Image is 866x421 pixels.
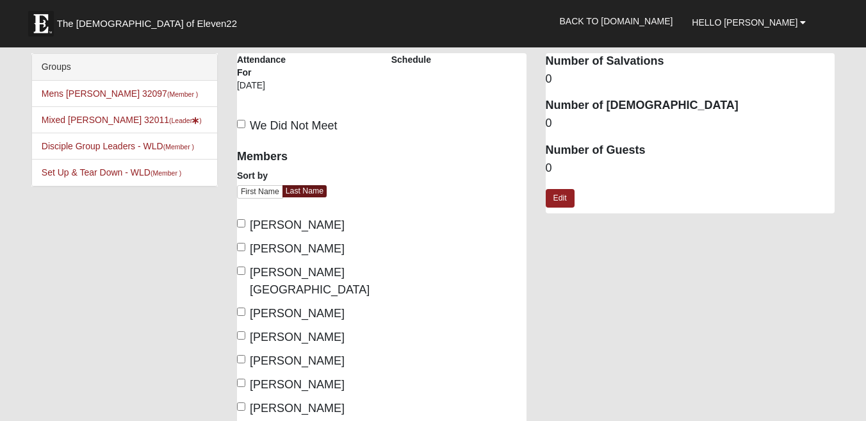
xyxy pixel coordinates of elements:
[237,355,245,363] input: [PERSON_NAME]
[546,160,835,177] dd: 0
[42,88,199,99] a: Mens [PERSON_NAME] 32097(Member )
[167,90,198,98] small: (Member )
[237,169,268,182] label: Sort by
[250,378,345,391] span: [PERSON_NAME]
[237,219,245,227] input: [PERSON_NAME]
[692,17,797,28] span: Hello [PERSON_NAME]
[151,169,181,177] small: (Member )
[546,97,835,114] dt: Number of [DEMOGRAPHIC_DATA]
[237,185,283,199] a: First Name
[546,189,575,208] a: Edit
[546,53,835,70] dt: Number of Salvations
[42,115,202,125] a: Mixed [PERSON_NAME] 32011(Leader)
[163,143,194,151] small: (Member )
[550,5,683,37] a: Back to [DOMAIN_NAME]
[237,331,245,340] input: [PERSON_NAME]
[169,117,202,124] small: (Leader )
[250,119,338,132] span: We Did Not Meet
[546,142,835,159] dt: Number of Guests
[237,150,372,164] h4: Members
[250,354,345,367] span: [PERSON_NAME]
[42,141,194,151] a: Disciple Group Leaders - WLD(Member )
[237,379,245,387] input: [PERSON_NAME]
[282,185,327,197] a: Last Name
[250,307,345,320] span: [PERSON_NAME]
[250,266,370,296] span: [PERSON_NAME][GEOGRAPHIC_DATA]
[28,11,54,37] img: Eleven22 logo
[546,115,835,132] dd: 0
[42,167,182,177] a: Set Up & Tear Down - WLD(Member )
[32,54,217,81] div: Groups
[237,267,245,275] input: [PERSON_NAME][GEOGRAPHIC_DATA]
[237,53,295,79] label: Attendance For
[22,4,278,37] a: The [DEMOGRAPHIC_DATA] of Eleven22
[250,331,345,343] span: [PERSON_NAME]
[237,120,245,128] input: We Did Not Meet
[237,243,245,251] input: [PERSON_NAME]
[237,79,295,101] div: [DATE]
[237,308,245,316] input: [PERSON_NAME]
[391,53,431,66] label: Schedule
[250,242,345,255] span: [PERSON_NAME]
[57,17,237,30] span: The [DEMOGRAPHIC_DATA] of Eleven22
[682,6,815,38] a: Hello [PERSON_NAME]
[250,219,345,231] span: [PERSON_NAME]
[546,71,835,88] dd: 0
